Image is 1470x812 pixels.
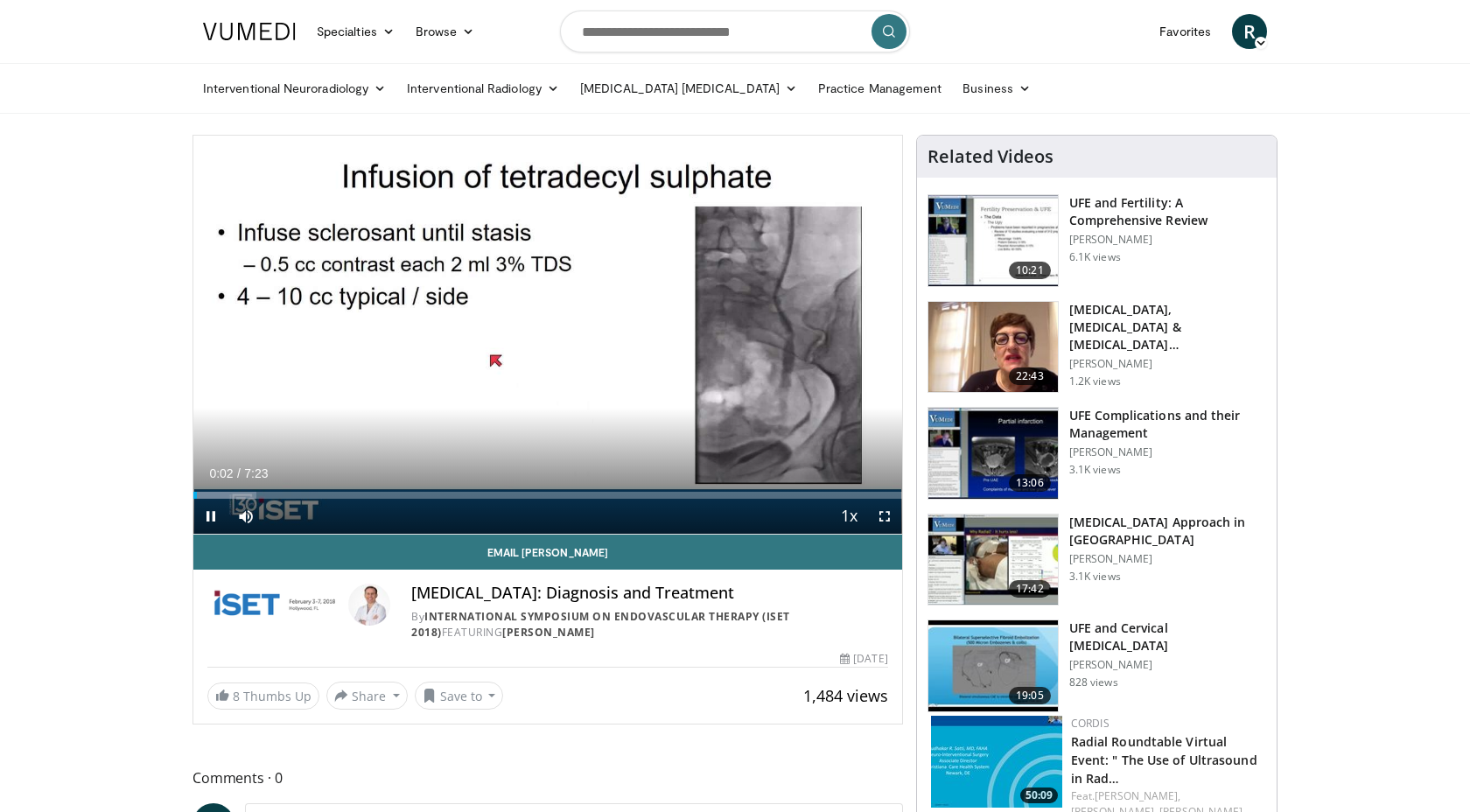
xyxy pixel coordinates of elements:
[415,682,504,710] button: Save to
[1069,463,1121,477] p: 3.1K views
[396,71,570,106] a: Interventional Radiology
[927,146,1053,167] h4: Related Videos
[207,682,319,710] a: 8 Thumbs Up
[952,71,1041,106] a: Business
[193,535,902,570] a: Email [PERSON_NAME]
[1020,787,1058,803] span: 50:09
[348,584,390,626] img: Avatar
[931,716,1062,808] img: 0c7dc2e1-7c74-45a2-a9a4-cefa3b07177b.150x105_q85_crop-smart_upscale.jpg
[927,619,1266,712] a: 19:05 UFE and Cervical [MEDICAL_DATA] [PERSON_NAME] 828 views
[228,499,263,534] button: Mute
[1071,733,1257,787] a: Radial Roundtable Virtual Event: " The Use of Ultrasound in Rad…
[411,609,790,640] a: International Symposium on Endovascular Therapy (ISET 2018)
[207,584,341,626] img: International Symposium on Endovascular Therapy (ISET 2018)
[1069,407,1266,442] h3: UFE Complications and their Management
[808,71,952,106] a: Practice Management
[411,609,887,640] div: By FEATURING
[928,620,1058,711] img: ea7998e5-9335-4398-9dfa-8d55c2aa65a1.150x105_q85_crop-smart_upscale.jpg
[1069,514,1266,549] h3: [MEDICAL_DATA] Approach in [GEOGRAPHIC_DATA]
[203,23,296,40] img: VuMedi Logo
[237,466,241,480] span: /
[233,688,240,704] span: 8
[867,499,902,534] button: Fullscreen
[1009,580,1051,598] span: 17:42
[928,195,1058,286] img: 27e0c699-ca65-497f-830a-65905af325f0.150x105_q85_crop-smart_upscale.jpg
[411,584,887,603] h4: [MEDICAL_DATA]: Diagnosis and Treatment
[502,625,595,640] a: [PERSON_NAME]
[928,514,1058,605] img: a1c41506-577e-42a9-86ba-a0f699ee298b.150x105_q85_crop-smart_upscale.jpg
[928,408,1058,499] img: dd4fe463-35a4-429d-9ac7-49c01b544d73.150x105_q85_crop-smart_upscale.jpg
[1069,619,1266,654] h3: UFE and Cervical [MEDICAL_DATA]
[1149,14,1221,49] a: Favorites
[1232,14,1267,49] a: R
[1009,687,1051,704] span: 19:05
[1071,716,1109,731] a: Cordis
[1095,788,1180,803] a: [PERSON_NAME],
[192,766,903,789] span: Comments 0
[405,14,486,49] a: Browse
[927,301,1266,394] a: 22:43 [MEDICAL_DATA], [MEDICAL_DATA] & [MEDICAL_DATA] Diagnosis/Management: … [PERSON_NAME] 1.2K ...
[570,71,808,106] a: [MEDICAL_DATA] [MEDICAL_DATA]
[803,685,888,706] span: 1,484 views
[1009,262,1051,279] span: 10:21
[1069,250,1121,264] p: 6.1K views
[927,194,1266,287] a: 10:21 UFE and Fertility: A Comprehensive Review [PERSON_NAME] 6.1K views
[1069,570,1121,584] p: 3.1K views
[1069,233,1266,247] p: [PERSON_NAME]
[1069,301,1266,353] h3: [MEDICAL_DATA], [MEDICAL_DATA] & [MEDICAL_DATA] Diagnosis/Management: …
[840,651,887,667] div: [DATE]
[1069,445,1266,459] p: [PERSON_NAME]
[927,514,1266,606] a: 17:42 [MEDICAL_DATA] Approach in [GEOGRAPHIC_DATA] [PERSON_NAME] 3.1K views
[1009,474,1051,492] span: 13:06
[244,466,268,480] span: 7:23
[1069,552,1266,566] p: [PERSON_NAME]
[193,499,228,534] button: Pause
[193,136,902,535] video-js: Video Player
[1069,194,1266,229] h3: UFE and Fertility: A Comprehensive Review
[832,499,867,534] button: Playback Rate
[1069,374,1121,388] p: 1.2K views
[306,14,405,49] a: Specialties
[927,407,1266,500] a: 13:06 UFE Complications and their Management [PERSON_NAME] 3.1K views
[1069,675,1118,689] p: 828 views
[1069,658,1266,672] p: [PERSON_NAME]
[928,302,1058,393] img: 60050eb1-4529-4493-a93f-79fae767954b.150x105_q85_crop-smart_upscale.jpg
[209,466,233,480] span: 0:02
[931,716,1062,808] a: 50:09
[560,10,910,52] input: Search topics, interventions
[1069,357,1266,371] p: [PERSON_NAME]
[326,682,408,710] button: Share
[192,71,396,106] a: Interventional Neuroradiology
[1009,367,1051,385] span: 22:43
[193,492,902,499] div: Progress Bar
